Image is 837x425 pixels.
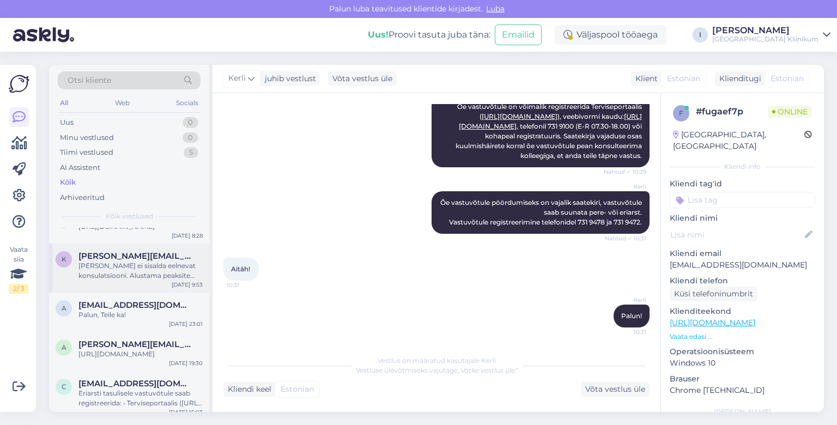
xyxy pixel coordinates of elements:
i: „Võtke vestlus üle” [458,366,518,374]
div: [DATE] 19:30 [169,359,203,367]
span: 10:31 [605,328,646,336]
span: Otsi kliente [68,75,111,86]
img: Askly Logo [9,74,29,94]
div: [DATE] 23:01 [169,320,203,328]
span: Anna.Sujanova1@gmaik.com [78,339,192,349]
div: [GEOGRAPHIC_DATA] Kliinikum [712,35,818,44]
span: Kõik vestlused [106,211,153,221]
div: Eriarsti tasulisele vastuvõtule saab registreerida: • Terviseportaalis ([URL][DOMAIN_NAME]) • Kod... [78,388,203,408]
span: Nähtud ✓ 10:31 [605,234,646,242]
div: Minu vestlused [60,132,114,143]
div: [PERSON_NAME] ei sisalda eelnevat konsulatsiooni. Alustama peaksite tasulisest arsti vastuvõtust.... [78,261,203,281]
div: Web [113,96,132,110]
div: Klienditugi [715,73,761,84]
span: k [62,255,66,263]
div: Klient [631,73,658,84]
span: Kerli [605,183,646,191]
span: Õe vastuvõtule pöördumiseks on vajalik saatekiri, vastuvõtule saab suunata pere- või eriarst. Vas... [440,198,644,226]
div: 0 [183,117,198,128]
span: cpl_nataly@yahoo.com [78,379,192,388]
div: 5 [184,147,198,158]
span: Aitäh! [231,265,250,273]
div: Tiimi vestlused [60,147,113,158]
span: Palun! [621,312,642,320]
span: Online [768,106,812,118]
div: [GEOGRAPHIC_DATA], [GEOGRAPHIC_DATA] [673,129,804,152]
div: Vaata siia [9,245,28,294]
div: Kõik [60,177,76,188]
div: I [693,27,708,42]
div: # fugaef7p [696,105,768,118]
input: Lisa nimi [670,229,803,241]
span: c [62,382,66,391]
div: Väljaspool tööaega [555,25,666,45]
div: [DATE] 8:28 [172,232,203,240]
p: Kliendi telefon [670,275,815,287]
div: juhib vestlust [260,73,316,84]
div: Arhiveeritud [60,192,105,203]
div: Kliendi info [670,162,815,172]
div: [DATE] 15:03 [169,408,203,416]
p: Chrome [TECHNICAL_ID] [670,385,815,396]
span: Nähtud ✓ 10:29 [604,168,646,176]
span: 10:31 [227,281,268,289]
span: Kerli [228,72,246,84]
p: [EMAIL_ADDRESS][DOMAIN_NAME] [670,259,815,271]
div: Võta vestlus üle [328,71,397,86]
p: Brauser [670,373,815,385]
div: Socials [174,96,201,110]
span: Vestlus on määratud kasutajale Kerli [378,356,496,365]
span: Estonian [667,73,700,84]
p: Operatsioonisüsteem [670,346,815,357]
div: [URL][DOMAIN_NAME] [78,349,203,359]
div: Palun, Teile ka! [78,310,203,320]
a: [PERSON_NAME][GEOGRAPHIC_DATA] Kliinikum [712,26,830,44]
div: Kliendi keel [223,384,271,395]
div: [DATE] 9:53 [172,281,203,289]
span: Luba [483,4,508,14]
span: A [62,343,66,351]
span: Vestluse ülevõtmiseks vajutage [356,366,518,374]
span: f [679,109,683,117]
p: Vaata edasi ... [670,332,815,342]
a: [URL][DOMAIN_NAME] [670,318,755,327]
div: All [58,96,70,110]
div: 2 / 3 [9,284,28,294]
div: Uus [60,117,74,128]
span: Estonian [281,384,314,395]
b: Uus! [368,29,389,40]
div: Küsi telefoninumbrit [670,287,757,301]
span: angela04101999@gmail.com [78,300,192,310]
div: [PERSON_NAME] [670,407,815,417]
p: Klienditeekond [670,306,815,317]
div: Võta vestlus üle [581,382,650,397]
button: Emailid [495,25,542,45]
p: Windows 10 [670,357,815,369]
div: AI Assistent [60,162,100,173]
p: Kliendi nimi [670,212,815,224]
span: kristofer.kuldmets@gmail.com [78,251,192,261]
div: 0 [183,132,198,143]
span: a [62,304,66,312]
input: Lisa tag [670,192,815,208]
span: Kerli [605,296,646,304]
div: Proovi tasuta juba täna: [368,28,490,41]
a: [URL][DOMAIN_NAME] [482,112,557,120]
div: [PERSON_NAME] [712,26,818,35]
span: Estonian [771,73,804,84]
p: Kliendi tag'id [670,178,815,190]
p: Kliendi email [670,248,815,259]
